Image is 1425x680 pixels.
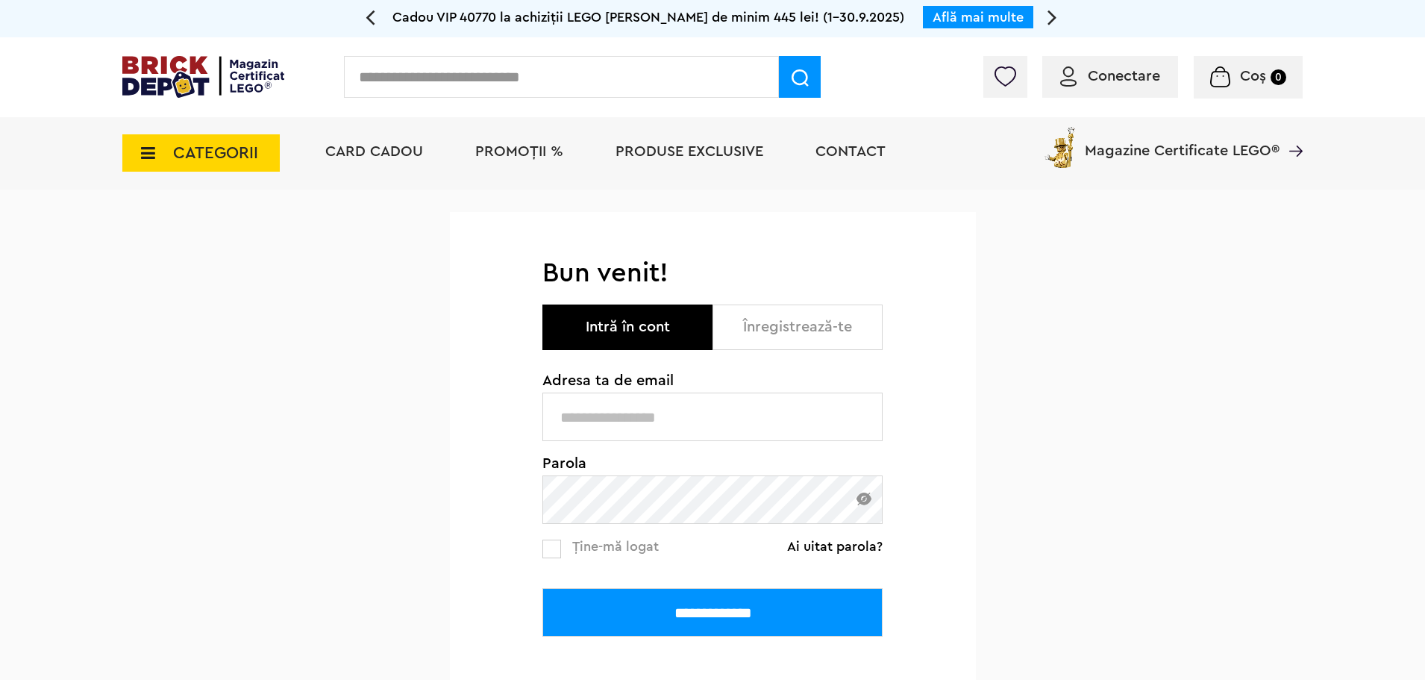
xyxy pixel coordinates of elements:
a: Card Cadou [325,144,423,159]
span: Parola [542,456,883,471]
span: Adresa ta de email [542,373,883,388]
span: CATEGORII [173,145,258,161]
a: PROMOȚII % [475,144,563,159]
button: Intră în cont [542,305,712,350]
span: Coș [1240,69,1266,84]
a: Ai uitat parola? [787,539,883,554]
small: 0 [1271,69,1286,85]
span: Conectare [1088,69,1160,84]
span: Magazine Certificate LEGO® [1085,124,1280,158]
h1: Bun venit! [542,257,883,290]
a: Magazine Certificate LEGO® [1280,124,1303,139]
a: Contact [815,144,886,159]
button: Înregistrează-te [712,305,883,350]
span: Ține-mă logat [572,540,659,553]
span: Cadou VIP 40770 la achiziții LEGO [PERSON_NAME] de minim 445 lei! (1-30.9.2025) [392,10,904,24]
a: Conectare [1060,69,1160,84]
a: Produse exclusive [616,144,763,159]
a: Află mai multe [933,10,1024,24]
